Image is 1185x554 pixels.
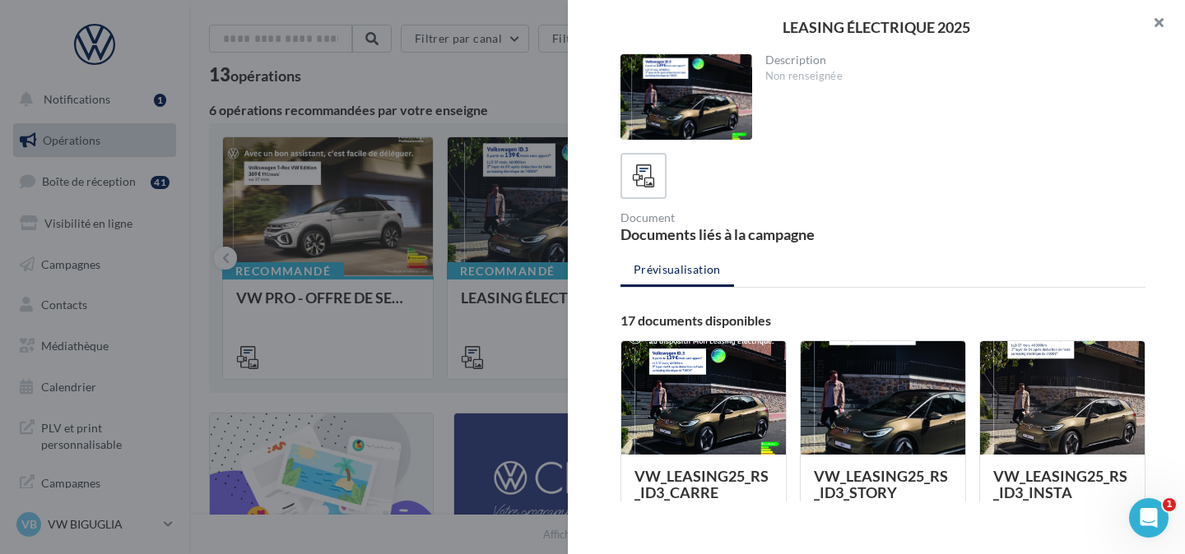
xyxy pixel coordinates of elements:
[1129,498,1169,538] iframe: Intercom live chat
[620,212,876,224] div: Document
[634,467,769,501] span: VW_LEASING25_RS_ID3_CARRE
[594,20,1159,35] div: LEASING ÉLECTRIQUE 2025
[814,467,948,501] span: VW_LEASING25_RS_ID3_STORY
[620,314,1145,327] div: 17 documents disponibles
[993,467,1127,501] span: VW_LEASING25_RS_ID3_INSTA
[620,227,876,242] div: Documents liés à la campagne
[765,69,1133,84] div: Non renseignée
[765,54,1133,66] div: Description
[1163,498,1176,511] span: 1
